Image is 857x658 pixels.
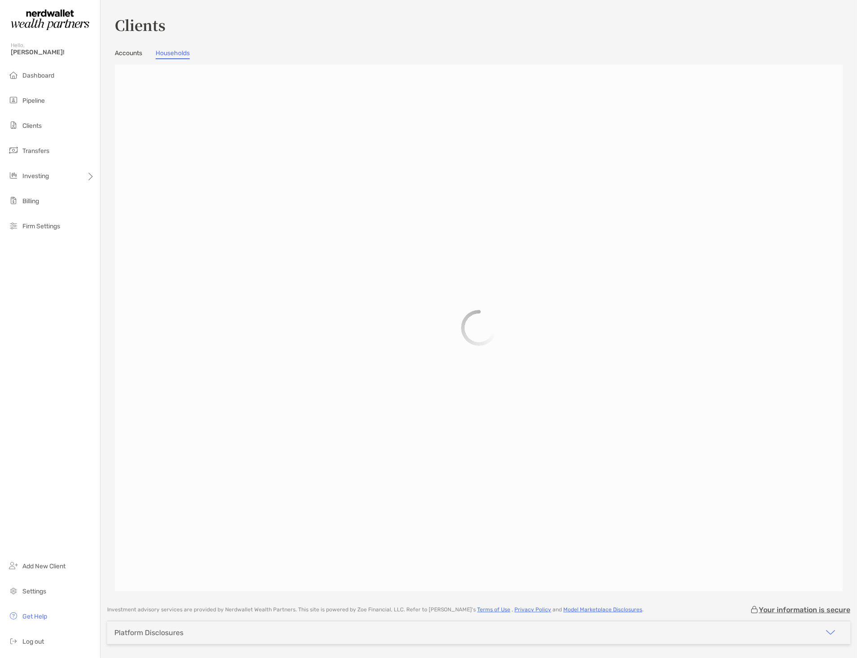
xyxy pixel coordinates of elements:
p: Investment advisory services are provided by Nerdwallet Wealth Partners . This site is powered by... [107,606,644,613]
img: transfers icon [8,145,19,156]
img: logout icon [8,636,19,646]
a: Privacy Policy [514,606,551,613]
span: Transfers [22,147,49,155]
h3: Clients [115,14,843,35]
a: Households [156,49,190,59]
span: Add New Client [22,562,65,570]
img: icon arrow [825,627,836,638]
p: Your information is secure [759,606,850,614]
span: Get Help [22,613,47,620]
img: Zoe Logo [11,4,89,36]
a: Terms of Use [477,606,510,613]
img: investing icon [8,170,19,181]
span: Billing [22,197,39,205]
a: Accounts [115,49,142,59]
a: Model Marketplace Disclosures [563,606,642,613]
span: Pipeline [22,97,45,105]
img: pipeline icon [8,95,19,105]
img: settings icon [8,585,19,596]
img: firm-settings icon [8,220,19,231]
span: Firm Settings [22,222,60,230]
span: Settings [22,588,46,595]
span: Dashboard [22,72,54,79]
img: add_new_client icon [8,560,19,571]
span: Log out [22,638,44,645]
img: billing icon [8,195,19,206]
span: [PERSON_NAME]! [11,48,95,56]
span: Investing [22,172,49,180]
img: dashboard icon [8,70,19,80]
span: Clients [22,122,42,130]
img: get-help icon [8,610,19,621]
div: Platform Disclosures [114,628,183,637]
img: clients icon [8,120,19,131]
